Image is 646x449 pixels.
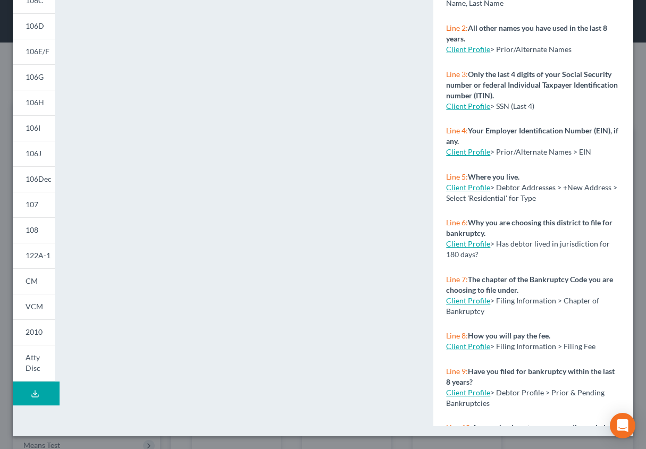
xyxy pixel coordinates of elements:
a: CM [13,268,55,294]
span: > Has debtor lived in jurisdiction for 180 days? [446,239,610,259]
span: CM [26,276,38,285]
a: 2010 [13,319,55,345]
span: 106D [26,21,44,30]
span: VCM [26,302,43,311]
span: > Debtor Addresses > +New Address > Select 'Residential' for Type [446,183,617,202]
span: > Filing Information > Filing Fee [490,342,595,351]
span: 106H [26,98,44,107]
span: 106Dec [26,174,52,183]
strong: Your Employer Identification Number (EIN), if any. [446,126,618,146]
a: Client Profile [446,342,490,351]
strong: Where you live. [468,172,519,181]
strong: The chapter of the Bankruptcy Code you are choosing to file under. [446,275,613,294]
strong: How you will pay the fee. [468,331,550,340]
a: Client Profile [446,239,490,248]
span: 106I [26,123,40,132]
a: 106I [13,115,55,141]
span: Line 10: [446,423,472,432]
span: Line 5: [446,172,468,181]
span: 106G [26,72,44,81]
a: Client Profile [446,183,490,192]
span: > Debtor Profile > Prior & Pending Bankruptcies [446,388,605,408]
a: 122A-1 [13,243,55,268]
a: Client Profile [446,296,490,305]
span: Line 2: [446,23,468,32]
div: Open Intercom Messenger [610,413,635,438]
a: 106H [13,90,55,115]
a: Client Profile [446,388,490,397]
span: Line 4: [446,126,468,135]
span: 106E/F [26,47,49,56]
span: Line 7: [446,275,468,284]
a: Client Profile [446,147,490,156]
a: Atty Disc [13,345,55,382]
span: > Filing Information > Chapter of Bankruptcy [446,296,599,316]
span: > Prior/Alternate Names > EIN [490,147,591,156]
span: 2010 [26,327,43,336]
span: 106J [26,149,41,158]
a: Client Profile [446,101,490,111]
a: 106J [13,141,55,166]
span: Atty Disc [26,353,40,372]
a: VCM [13,294,55,319]
a: 106E/F [13,39,55,64]
a: 106G [13,64,55,90]
span: Line 3: [446,70,468,79]
span: > Prior/Alternate Names [490,45,572,54]
span: Line 6: [446,218,468,227]
strong: Have you filed for bankruptcy within the last 8 years? [446,367,615,386]
span: > SSN (Last 4) [490,101,534,111]
span: Line 9: [446,367,468,376]
strong: Why you are choosing this district to file for bankruptcy. [446,218,613,238]
strong: Only the last 4 digits of your Social Security number or federal Individual Taxpayer Identificati... [446,70,618,100]
span: 107 [26,200,38,209]
a: 108 [13,217,55,243]
span: 122A-1 [26,251,51,260]
span: 108 [26,225,38,234]
span: Line 8: [446,331,468,340]
a: Client Profile [446,45,490,54]
a: 106Dec [13,166,55,192]
a: 107 [13,192,55,217]
strong: All other names you have used in the last 8 years. [446,23,607,43]
a: 106D [13,13,55,39]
